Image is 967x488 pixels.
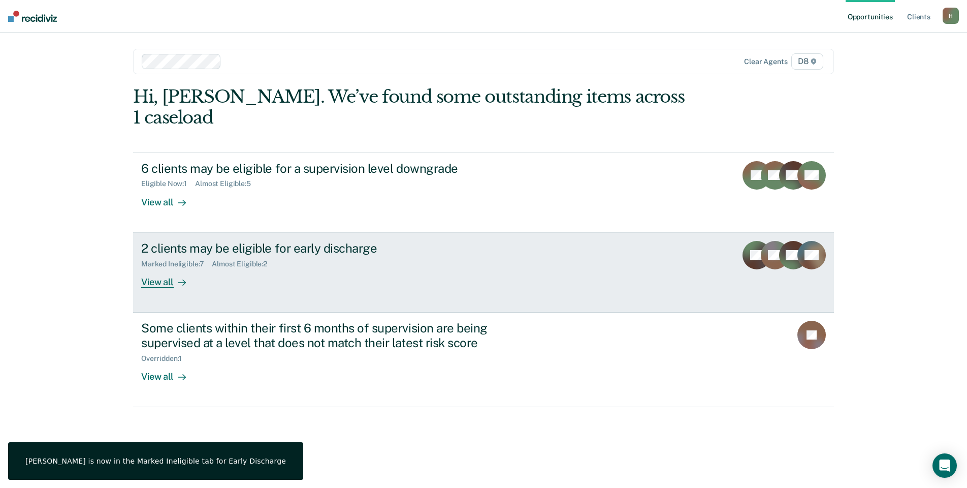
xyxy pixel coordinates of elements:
[8,11,57,22] img: Recidiviz
[141,260,212,268] div: Marked Ineligible : 7
[212,260,275,268] div: Almost Eligible : 2
[141,161,498,176] div: 6 clients may be eligible for a supervision level downgrade
[791,53,823,70] span: D8
[943,8,959,24] button: H
[141,241,498,256] div: 2 clients may be eligible for early discharge
[932,453,957,478] div: Open Intercom Messenger
[195,179,259,188] div: Almost Eligible : 5
[141,354,190,363] div: Overridden : 1
[25,456,286,466] div: [PERSON_NAME] is now in the Marked Ineligible tab for Early Discharge
[141,188,198,208] div: View all
[133,86,694,128] div: Hi, [PERSON_NAME]. We’ve found some outstanding items across 1 caseload
[141,362,198,382] div: View all
[133,313,834,407] a: Some clients within their first 6 months of supervision are being supervised at a level that does...
[744,57,787,66] div: Clear agents
[133,152,834,233] a: 6 clients may be eligible for a supervision level downgradeEligible Now:1Almost Eligible:5View all
[133,233,834,313] a: 2 clients may be eligible for early dischargeMarked Ineligible:7Almost Eligible:2View all
[141,179,195,188] div: Eligible Now : 1
[141,321,498,350] div: Some clients within their first 6 months of supervision are being supervised at a level that does...
[141,268,198,288] div: View all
